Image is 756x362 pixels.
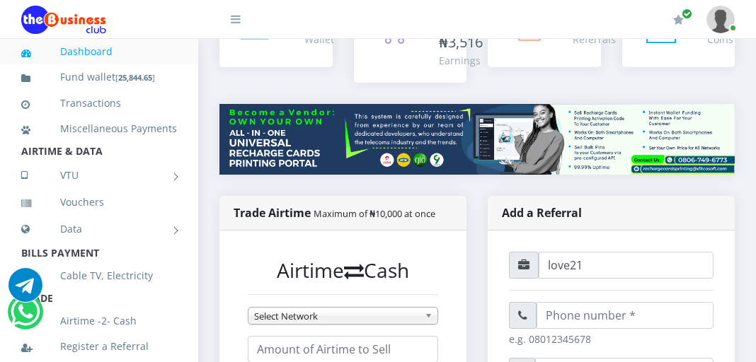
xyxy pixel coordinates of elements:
a: Data [21,211,177,247]
img: Logo [21,6,106,34]
i: Renew/Upgrade Subscription [673,14,684,25]
span: Select Network [254,308,419,325]
a: Miscellaneous Payments [21,112,177,145]
a: Airtime -2- Cash [21,305,177,337]
small: [ ] [115,72,155,83]
small: e.g. 08012345678 [509,332,714,346]
input: Referral ID (username) [539,252,714,279]
strong: Trade Airtime [234,205,311,221]
strong: Add a Referral [502,205,582,221]
img: multitenant_rcp.png [219,104,735,175]
a: VTU [21,158,177,193]
span: Renew/Upgrade Subscription [682,8,692,19]
img: User [706,6,735,33]
a: Cable TV, Electricity [21,259,177,292]
a: Transactions [21,87,177,119]
a: Chat for support [11,305,40,329]
small: Maximum of ₦10,000 at once [314,207,435,220]
div: Earnings [439,53,508,68]
h3: Airtime Cash [248,259,438,283]
b: 25,844.65 [118,72,152,83]
a: Fund wallet[25,844.65] [21,61,177,94]
a: Chat for support [8,279,42,302]
a: Vouchers [21,186,177,218]
a: Dashboard [21,35,177,68]
input: Phone number * [537,302,714,329]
